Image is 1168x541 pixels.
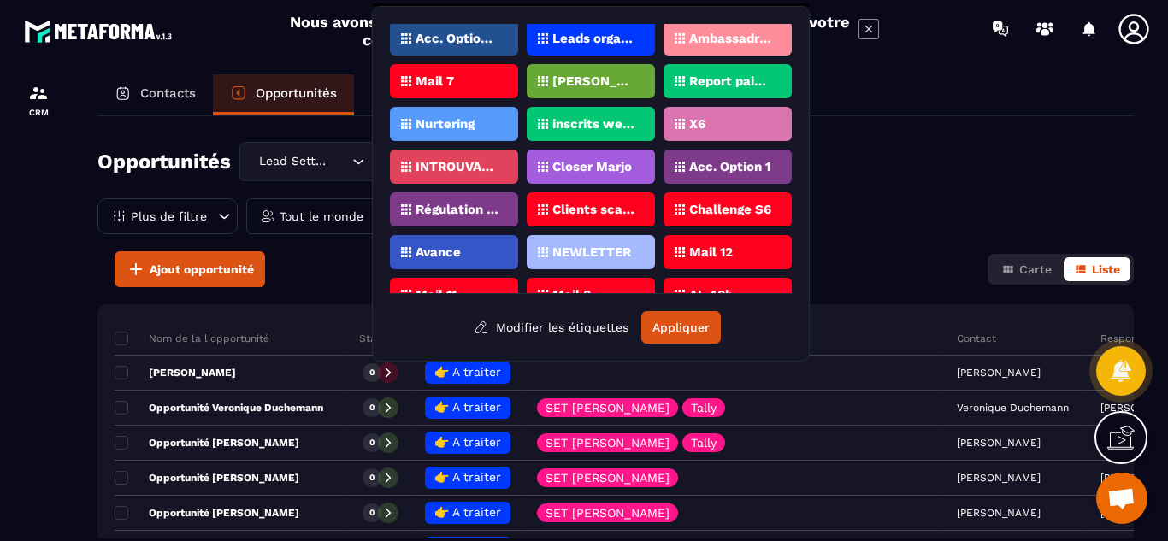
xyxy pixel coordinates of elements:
[115,332,269,345] p: Nom de la l'opportunité
[1096,473,1147,524] div: Ouvrir le chat
[256,85,337,101] p: Opportunités
[691,437,717,449] p: Tally
[416,203,498,215] p: Régulation en cours
[546,472,670,484] p: SET [PERSON_NAME]
[552,118,635,130] p: inscrits webinaire 24 mai
[239,142,419,181] div: Search for option
[131,210,207,222] p: Plus de filtre
[280,210,363,222] p: Tout le monde
[552,75,635,87] p: [PERSON_NAME]
[416,32,498,44] p: Acc. Option 2
[957,332,996,345] p: Contact
[4,108,73,117] p: CRM
[689,161,770,173] p: Acc. Option 1
[416,161,498,173] p: INTROUVABLE
[1019,262,1052,276] span: Carte
[289,13,850,49] h2: Nous avons effectué une mise à jour sur Stripe. Veuillez reconnecter votre compte Stripe afin de ...
[991,257,1062,281] button: Carte
[546,507,670,519] p: SET [PERSON_NAME]
[434,505,501,519] span: 👉 A traiter
[416,118,475,130] p: Nurtering
[641,311,721,344] button: Appliquer
[552,246,631,258] p: NEWLETTER
[689,32,772,44] p: Ambassadrice
[416,246,461,258] p: Avance
[4,70,73,130] a: formationformationCRM
[434,435,501,449] span: 👉 A traiter
[434,470,501,484] span: 👉 A traiter
[416,289,457,301] p: Mail 11
[689,289,733,301] p: AL 48h
[369,437,375,449] p: 0
[546,402,670,414] p: SET [PERSON_NAME]
[115,251,265,287] button: Ajout opportunité
[213,74,354,115] a: Opportunités
[691,402,717,414] p: Tally
[115,366,236,379] p: [PERSON_NAME]
[115,436,299,450] p: Opportunité [PERSON_NAME]
[552,203,635,215] p: Clients scaler revenus ugc
[97,74,213,115] a: Contacts
[255,152,331,171] span: Lead Setting
[150,261,254,278] span: Ajout opportunité
[369,507,375,519] p: 0
[369,367,375,379] p: 0
[1100,332,1165,345] p: Responsable
[24,15,178,47] img: logo
[97,144,231,179] h2: Opportunités
[369,402,375,414] p: 0
[115,401,323,415] p: Opportunité Veronique Duchemann
[552,32,635,44] p: Leads organique
[369,472,375,484] p: 0
[434,400,501,414] span: 👉 A traiter
[1064,257,1130,281] button: Liste
[359,332,391,345] p: Statut
[331,152,348,171] input: Search for option
[416,75,454,87] p: Mail 7
[434,365,501,379] span: 👉 A traiter
[546,437,670,449] p: SET [PERSON_NAME]
[461,312,641,343] button: Modifier les étiquettes
[140,85,196,101] p: Contacts
[552,161,632,173] p: Closer Marjo
[28,83,49,103] img: formation
[689,75,772,87] p: Report paiement
[689,118,705,130] p: X6
[1092,262,1120,276] span: Liste
[552,289,591,301] p: Mail 8
[115,506,299,520] p: Opportunité [PERSON_NAME]
[354,74,457,115] a: Tâches
[115,471,299,485] p: Opportunité [PERSON_NAME]
[689,246,733,258] p: Mail 12
[689,203,771,215] p: Challenge S6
